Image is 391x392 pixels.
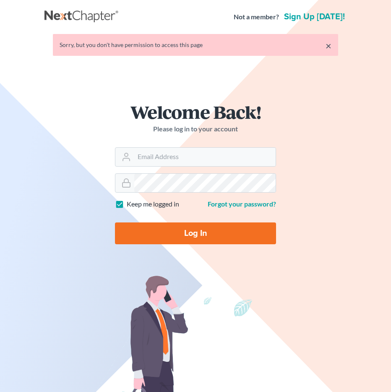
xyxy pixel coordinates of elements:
strong: Not a member? [234,12,279,22]
div: Sorry, but you don't have permission to access this page [60,41,331,49]
a: Forgot your password? [208,200,276,208]
a: Sign up [DATE]! [282,13,347,21]
a: × [326,41,331,51]
input: Log In [115,222,276,244]
input: Email Address [134,148,276,166]
h1: Welcome Back! [115,103,276,121]
p: Please log in to your account [115,124,276,134]
label: Keep me logged in [127,199,179,209]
